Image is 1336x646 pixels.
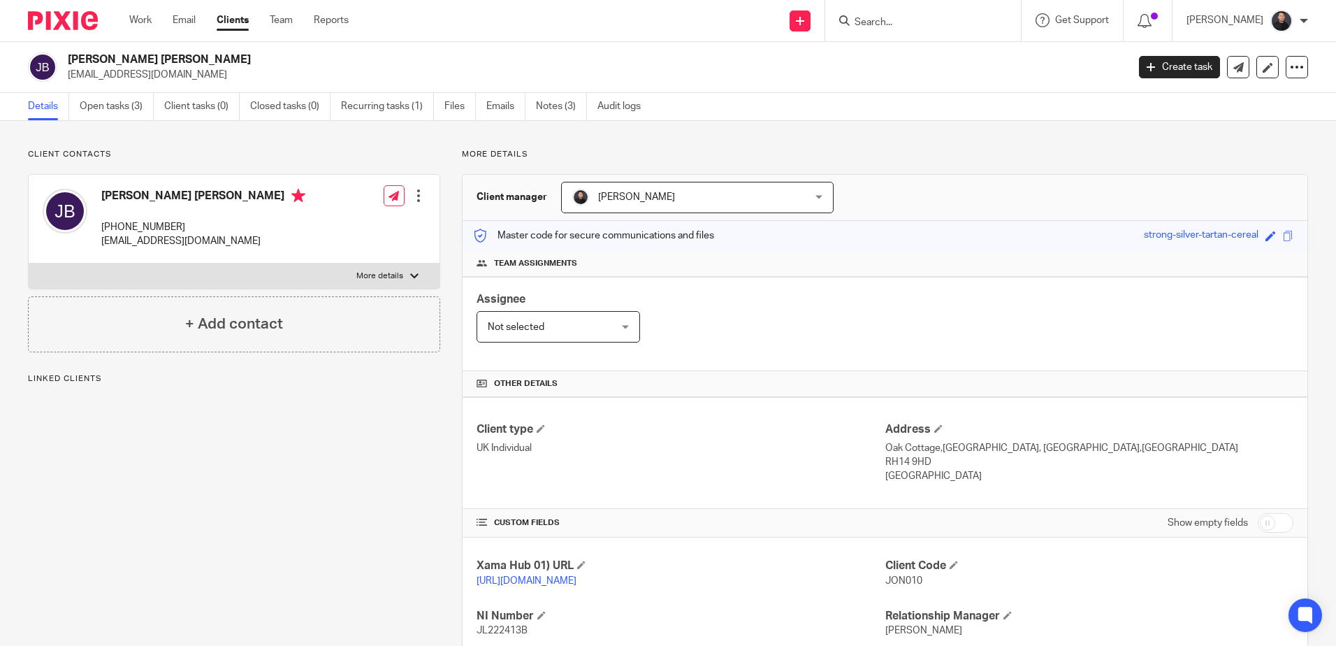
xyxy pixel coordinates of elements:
h4: + Add contact [185,313,283,335]
p: Linked clients [28,373,440,385]
a: Team [270,13,293,27]
span: Team assignments [494,258,577,269]
label: Show empty fields [1168,516,1248,530]
h4: Relationship Manager [885,609,1293,624]
span: Assignee [477,294,525,305]
span: [PERSON_NAME] [885,626,962,636]
img: My%20Photo.jpg [572,189,589,206]
a: Closed tasks (0) [250,93,331,120]
p: UK Individual [477,441,885,455]
a: Recurring tasks (1) [341,93,434,120]
span: Other details [494,378,558,389]
a: [URL][DOMAIN_NAME] [477,576,576,586]
p: More details [356,271,403,282]
a: Audit logs [597,93,651,120]
input: Search [853,17,979,29]
h4: CUSTOM FIELDS [477,517,885,529]
h2: [PERSON_NAME] [PERSON_NAME] [68,52,908,67]
span: Get Support [1055,15,1109,25]
a: Notes (3) [536,93,587,120]
img: svg%3E [28,52,57,82]
img: My%20Photo.jpg [1270,10,1293,32]
span: [PERSON_NAME] [598,192,675,202]
p: RH14 9HD [885,455,1293,469]
img: svg%3E [43,189,87,234]
a: Clients [217,13,249,27]
img: Pixie [28,11,98,30]
p: [EMAIL_ADDRESS][DOMAIN_NAME] [68,68,1118,82]
span: Not selected [488,322,544,332]
i: Primary [291,189,305,203]
h4: Address [885,422,1293,437]
div: strong-silver-tartan-cereal [1144,228,1258,244]
a: Work [129,13,152,27]
p: More details [462,149,1308,160]
h3: Client manager [477,190,547,204]
a: Client tasks (0) [164,93,240,120]
h4: Xama Hub 01) URL [477,559,885,573]
p: [GEOGRAPHIC_DATA] [885,469,1293,483]
p: [EMAIL_ADDRESS][DOMAIN_NAME] [101,234,305,248]
p: [PHONE_NUMBER] [101,220,305,234]
a: Files [444,93,476,120]
a: Email [173,13,196,27]
a: Open tasks (3) [80,93,154,120]
h4: Client Code [885,559,1293,573]
a: Details [28,93,69,120]
p: Master code for secure communications and files [473,229,714,243]
p: Client contacts [28,149,440,160]
a: Reports [314,13,349,27]
h4: [PERSON_NAME] [PERSON_NAME] [101,189,305,206]
h4: Client type [477,422,885,437]
a: Create task [1139,56,1220,78]
h4: NI Number [477,609,885,624]
span: JL222413B [477,626,528,636]
a: Emails [486,93,525,120]
p: Oak Cottage,[GEOGRAPHIC_DATA], [GEOGRAPHIC_DATA],[GEOGRAPHIC_DATA] [885,441,1293,455]
p: [PERSON_NAME] [1186,13,1263,27]
span: JON010 [885,576,922,586]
